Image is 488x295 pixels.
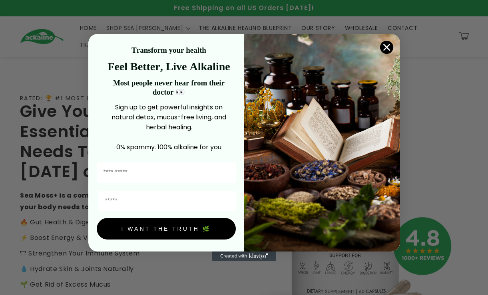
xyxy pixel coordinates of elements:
button: I WANT THE TRUTH 🌿 [97,218,236,240]
img: 4a4a186a-b914-4224-87c7-990d8ecc9bca.jpeg [244,34,400,251]
strong: Transform your health [131,46,206,54]
input: Email [98,191,236,211]
a: Created with Klaviyo - opens in a new tab [212,251,276,261]
input: First Name [97,162,236,183]
button: Close dialog [380,40,394,54]
strong: Feel Better, Live Alkaline [108,60,230,73]
p: Sign up to get powerful insights on natural detox, mucus-free living, and herbal healing. [102,102,236,132]
p: 0% spammy. 100% alkaline for you [102,142,236,152]
strong: Most people never hear from their doctor 👀 [113,79,225,96]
